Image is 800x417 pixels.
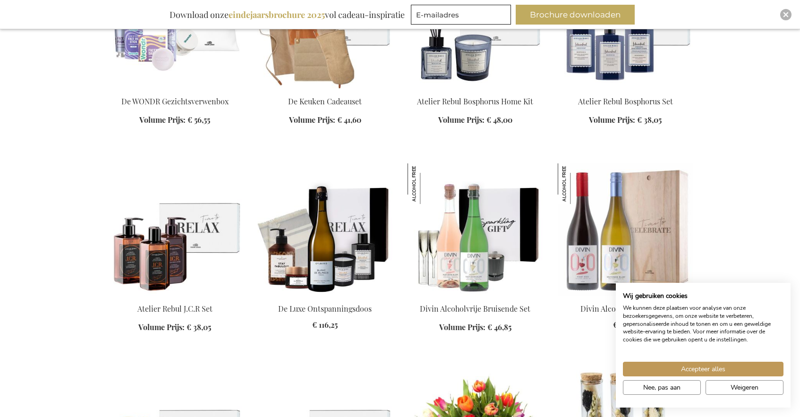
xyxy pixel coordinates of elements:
span: Weigeren [731,383,758,392]
a: Divin Alcoholvrije Bruisende Set [420,304,530,314]
a: De Keuken Cadeauset [288,96,362,106]
img: Divin Alcoholvrije Bruisende Set [408,163,448,204]
input: E-mailadres [411,5,511,25]
a: Volume Prijs: € 38,05 [138,322,211,333]
a: The Kitchen Gift Set [257,85,392,94]
a: Volume Prijs: € 56,55 [139,115,210,126]
img: Close [783,12,789,17]
a: Atelier Rebul Bosphorus Home Kit [417,96,533,106]
a: Atelier Rebul J.C.R Set [137,304,213,314]
img: Divin Non-Alcoholic Sparkling Set [408,163,543,296]
h2: Wij gebruiken cookies [623,292,783,300]
a: Atelier Rebul Bosphorus Set [578,96,673,106]
span: € 46,85 [487,322,511,332]
span: Nee, pas aan [643,383,681,392]
a: Volume Prijs: € 41,60 [289,115,361,126]
a: Volume Prijs: € 48,00 [438,115,512,126]
span: Volume Prijs: [439,322,485,332]
a: Volume Prijs: € 46,85 [439,322,511,333]
img: Atelier Rebul J.C.R Set [107,163,242,296]
span: Volume Prijs: [589,115,635,125]
a: Divin Non-Alcoholic Sparkling Set Divin Alcoholvrije Bruisende Set [408,292,543,301]
a: De Luxe Ontspanningsdoos [257,292,392,301]
b: eindejaarsbrochure 2025 [229,9,325,20]
a: Atelier Rebul J.C.R Set [107,292,242,301]
img: Divin Non-Alcoholic Wine Duo [558,163,693,296]
span: € 38,05 [187,322,211,332]
a: Volume Prijs: € 38,05 [589,115,662,126]
div: Close [780,9,791,20]
div: Download onze vol cadeau-inspiratie [165,5,409,25]
p: We kunnen deze plaatsen voor analyse van onze bezoekersgegevens, om onze website te verbeteren, g... [623,304,783,344]
a: Divin Alcoholvrij Wijn Duo [580,304,671,314]
button: Brochure downloaden [516,5,635,25]
button: Alle cookies weigeren [706,380,783,395]
span: € 29,50 [613,320,638,330]
a: De Luxe Ontspanningsdoos [278,304,372,314]
span: Volume Prijs: [139,115,186,125]
span: € 41,60 [337,115,361,125]
span: Volume Prijs: [289,115,335,125]
img: Divin Alcoholvrij Wijn Duo [558,163,598,204]
span: € 38,05 [637,115,662,125]
button: Accepteer alle cookies [623,362,783,376]
span: € 116,25 [312,320,338,330]
form: marketing offers and promotions [411,5,514,27]
span: Volume Prijs: [438,115,485,125]
button: Pas cookie voorkeuren aan [623,380,701,395]
a: Divin Non-Alcoholic Wine Duo Divin Alcoholvrij Wijn Duo [558,292,693,301]
a: De WONDR Gezichtsverwenbox [121,96,229,106]
a: Atelier Rebul Bosphorus Home Kit [408,85,543,94]
img: De Luxe Ontspanningsdoos [257,163,392,296]
span: Volume Prijs: [138,322,185,332]
a: Atelier Rebul Bosphorus Set [558,85,693,94]
span: € 56,55 [187,115,210,125]
span: Accepteer alles [681,364,725,374]
span: € 48,00 [486,115,512,125]
a: The WONDR Facial Treat Box [107,85,242,94]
